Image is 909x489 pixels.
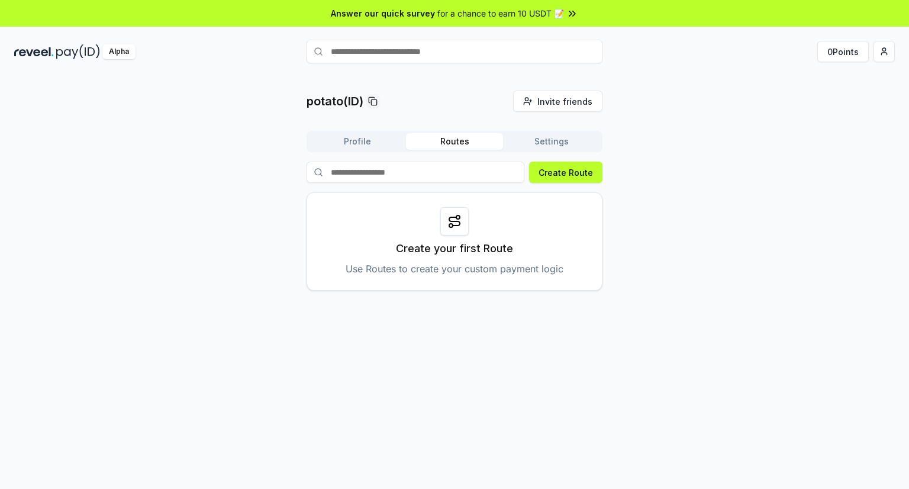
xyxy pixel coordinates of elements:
[309,133,406,150] button: Profile
[14,44,54,59] img: reveel_dark
[102,44,136,59] div: Alpha
[817,41,869,62] button: 0Points
[307,93,363,110] p: potato(ID)
[346,262,563,276] p: Use Routes to create your custom payment logic
[513,91,602,112] button: Invite friends
[529,162,602,183] button: Create Route
[396,240,513,257] p: Create your first Route
[503,133,600,150] button: Settings
[331,7,435,20] span: Answer our quick survey
[406,133,503,150] button: Routes
[56,44,100,59] img: pay_id
[537,95,592,108] span: Invite friends
[437,7,564,20] span: for a chance to earn 10 USDT 📝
